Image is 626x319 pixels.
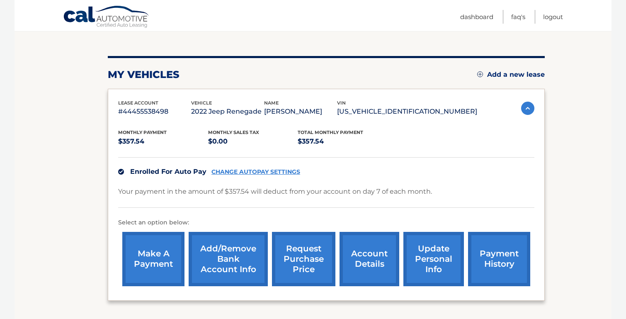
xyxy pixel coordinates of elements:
[340,232,399,286] a: account details
[264,106,337,117] p: [PERSON_NAME]
[118,129,167,135] span: Monthly Payment
[118,169,124,175] img: check.svg
[191,106,264,117] p: 2022 Jeep Renegade
[130,168,206,175] span: Enrolled For Auto Pay
[298,129,363,135] span: Total Monthly Payment
[118,106,191,117] p: #44455538498
[63,5,150,29] a: Cal Automotive
[337,106,477,117] p: [US_VEHICLE_IDENTIFICATION_NUMBER]
[468,232,530,286] a: payment history
[118,136,208,147] p: $357.54
[543,10,563,24] a: Logout
[122,232,184,286] a: make a payment
[264,100,279,106] span: name
[118,218,534,228] p: Select an option below:
[403,232,464,286] a: update personal info
[511,10,525,24] a: FAQ's
[208,129,259,135] span: Monthly sales Tax
[211,168,300,175] a: CHANGE AUTOPAY SETTINGS
[108,68,180,81] h2: my vehicles
[477,71,545,79] a: Add a new lease
[337,100,346,106] span: vin
[521,102,534,115] img: accordion-active.svg
[208,136,298,147] p: $0.00
[118,186,432,197] p: Your payment in the amount of $357.54 will deduct from your account on day 7 of each month.
[272,232,335,286] a: request purchase price
[477,71,483,77] img: add.svg
[191,100,212,106] span: vehicle
[460,10,493,24] a: Dashboard
[118,100,158,106] span: lease account
[298,136,388,147] p: $357.54
[189,232,268,286] a: Add/Remove bank account info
